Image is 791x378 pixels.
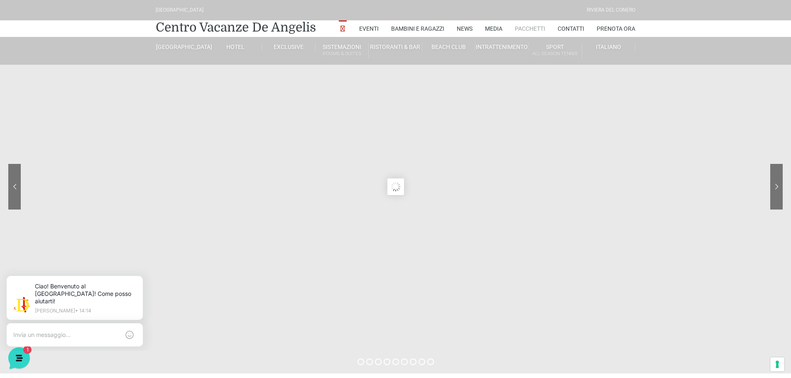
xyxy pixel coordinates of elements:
[156,43,209,51] a: [GEOGRAPHIC_DATA]
[40,42,141,47] p: [PERSON_NAME] • 14:14
[13,66,71,73] span: Le tue conversazioni
[72,278,94,285] p: Messaggi
[19,156,136,164] input: Cerca un articolo...
[156,19,316,36] a: Centro Vacanze De Angelis
[475,43,529,51] a: Intrattenimento
[558,20,584,37] a: Contatti
[40,17,141,39] p: Ciao! Benvenuto al [GEOGRAPHIC_DATA]! Come posso aiutarti!
[770,357,784,371] button: Le tue preferenze relative al consenso per le tecnologie di tracciamento
[18,31,35,47] img: light
[582,43,635,51] a: Italiano
[83,266,89,271] span: 1
[485,20,502,37] a: Media
[316,50,368,58] small: Rooms & Suites
[596,44,621,50] span: Italiano
[13,80,30,97] img: light
[35,90,136,98] p: Ciao! Benvenuto al [GEOGRAPHIC_DATA]! Come posso aiutarti!
[128,278,140,285] p: Aiuto
[597,20,635,37] a: Prenota Ora
[141,80,153,87] p: 1 s fa
[7,346,32,371] iframe: Customerly Messenger Launcher
[7,7,140,33] h2: Ciao da De Angelis Resort 👋
[587,6,635,14] div: Riviera Del Conero
[88,138,153,144] a: Apri Centro Assistenza
[25,278,39,285] p: Home
[13,105,153,121] button: Inizia una conversazione
[54,110,122,116] span: Inizia una conversazione
[156,6,203,14] div: [GEOGRAPHIC_DATA]
[58,266,109,285] button: 1Messaggi
[359,20,379,37] a: Eventi
[316,43,369,59] a: SistemazioniRooms & Suites
[74,66,153,73] a: [DEMOGRAPHIC_DATA] tutto
[7,37,140,53] p: La nostra missione è rendere la tua esperienza straordinaria!
[529,50,581,58] small: All Season Tennis
[13,138,65,144] span: Trova una risposta
[422,43,475,51] a: Beach Club
[108,266,159,285] button: Aiuto
[35,80,136,88] span: [PERSON_NAME]
[515,20,545,37] a: Pacchetti
[262,43,316,51] a: Exclusive
[144,90,153,98] span: 1
[529,43,582,59] a: SportAll Season Tennis
[10,76,156,101] a: [PERSON_NAME]Ciao! Benvenuto al [GEOGRAPHIC_DATA]! Come posso aiutarti!1 s fa1
[209,43,262,51] a: Hotel
[369,43,422,51] a: Ristoranti & Bar
[7,266,58,285] button: Home
[391,20,444,37] a: Bambini e Ragazzi
[457,20,473,37] a: News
